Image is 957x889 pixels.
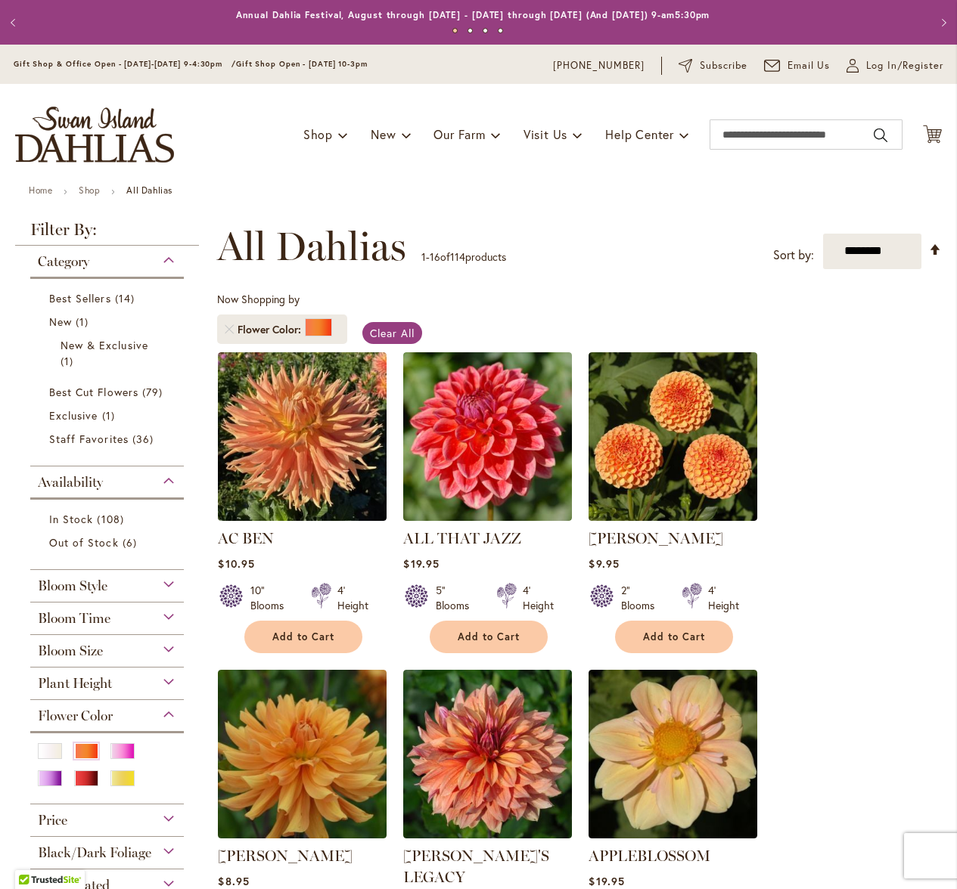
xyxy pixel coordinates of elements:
[38,812,67,829] span: Price
[49,535,119,550] span: Out of Stock
[621,583,663,613] div: 2" Blooms
[49,314,169,330] a: New
[38,844,151,861] span: Black/Dark Foliage
[421,249,426,264] span: 1
[49,408,98,423] span: Exclusive
[643,630,705,643] span: Add to Cart
[371,126,396,142] span: New
[553,58,645,73] a: [PHONE_NUMBER]
[430,249,440,264] span: 16
[218,352,387,521] img: AC BEN
[79,184,100,196] a: Shop
[370,326,415,340] span: Clear All
[468,28,473,33] button: 2 of 4
[436,583,478,613] div: 5" Blooms
[589,529,723,547] a: [PERSON_NAME]
[61,353,77,369] span: 1
[403,827,572,841] a: Andy's Legacy
[49,432,129,446] span: Staff Favorites
[14,59,236,69] span: Gift Shop & Office Open - [DATE]-[DATE] 9-4:30pm /
[217,292,300,306] span: Now Shopping by
[142,384,166,400] span: 79
[218,670,387,838] img: ANDREW CHARLES
[38,610,110,627] span: Bloom Time
[38,643,103,659] span: Bloom Size
[126,184,172,196] strong: All Dahlias
[244,621,362,653] button: Add to Cart
[250,583,293,613] div: 10" Blooms
[362,322,422,344] a: Clear All
[38,675,112,692] span: Plant Height
[218,847,353,865] a: [PERSON_NAME]
[49,314,72,329] span: New
[218,556,254,571] span: $10.95
[589,556,619,571] span: $9.95
[524,126,567,142] span: Visit Us
[49,385,138,399] span: Best Cut Flowers
[421,245,506,269] p: - of products
[498,28,503,33] button: 4 of 4
[403,529,521,547] a: ALL THAT JAZZ
[11,835,54,878] iframe: Launch Accessibility Center
[49,290,169,306] a: Best Sellers
[115,290,138,306] span: 14
[847,58,943,73] a: Log In/Register
[708,583,739,613] div: 4' Height
[38,474,103,491] span: Availability
[218,510,387,524] a: AC BEN
[61,338,148,352] span: New & Exclusive
[589,847,710,865] a: APPLEBLOSSOM
[272,630,334,643] span: Add to Cart
[700,58,747,73] span: Subscribe
[773,241,814,269] label: Sort by:
[403,352,572,521] img: ALL THAT JAZZ
[49,431,169,447] a: Staff Favorites
[49,511,169,527] a: In Stock 108
[15,107,174,163] a: store logo
[679,58,747,73] a: Subscribe
[523,583,554,613] div: 4' Height
[123,534,141,550] span: 6
[927,8,957,38] button: Next
[403,847,549,886] a: [PERSON_NAME]'S LEGACY
[218,874,249,888] span: $8.95
[38,578,107,594] span: Bloom Style
[76,314,92,330] span: 1
[337,583,368,613] div: 4' Height
[605,126,674,142] span: Help Center
[29,184,52,196] a: Home
[225,325,234,334] a: Remove Flower Color Orange/Peach
[303,126,333,142] span: Shop
[764,58,831,73] a: Email Us
[49,407,169,423] a: Exclusive
[450,249,465,264] span: 114
[102,407,119,423] span: 1
[236,59,368,69] span: Gift Shop Open - [DATE] 10-3pm
[61,337,157,369] a: New &amp; Exclusive
[589,352,757,521] img: AMBER QUEEN
[483,28,488,33] button: 3 of 4
[132,431,157,447] span: 36
[615,621,733,653] button: Add to Cart
[866,58,943,73] span: Log In/Register
[49,291,111,305] span: Best Sellers
[430,621,548,653] button: Add to Cart
[403,510,572,524] a: ALL THAT JAZZ
[49,384,169,400] a: Best Cut Flowers
[589,510,757,524] a: AMBER QUEEN
[97,511,127,527] span: 108
[458,630,520,643] span: Add to Cart
[217,224,406,269] span: All Dahlias
[49,512,93,526] span: In Stock
[403,556,439,571] span: $19.95
[38,708,113,724] span: Flower Color
[589,670,757,838] img: APPLEBLOSSOM
[403,670,572,838] img: Andy's Legacy
[433,126,485,142] span: Our Farm
[38,253,89,270] span: Category
[236,9,710,20] a: Annual Dahlia Festival, August through [DATE] - [DATE] through [DATE] (And [DATE]) 9-am5:30pm
[218,529,274,547] a: AC BEN
[238,322,305,337] span: Flower Color
[49,534,169,550] a: Out of Stock 6
[589,874,624,888] span: $19.95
